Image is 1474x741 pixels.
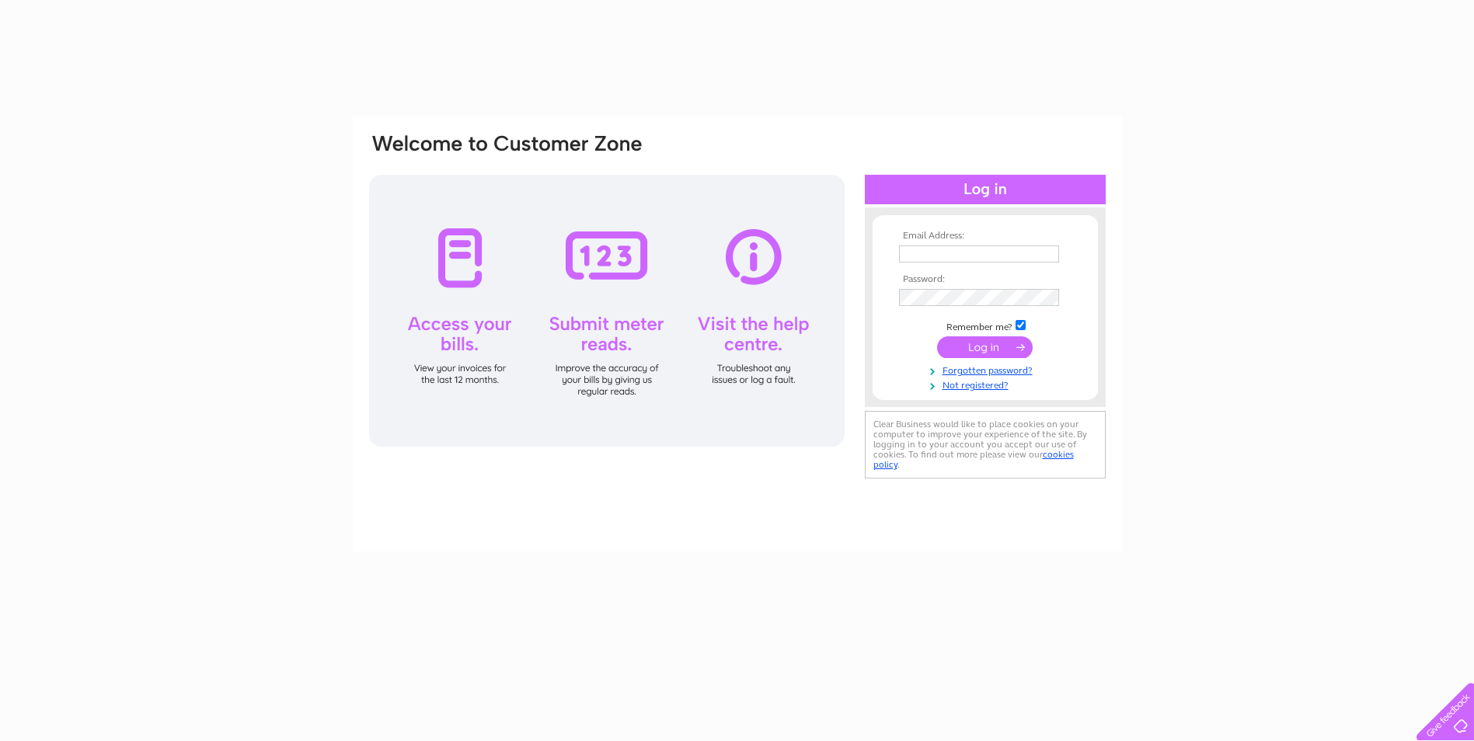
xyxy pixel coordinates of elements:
[899,362,1075,377] a: Forgotten password?
[865,411,1106,478] div: Clear Business would like to place cookies on your computer to improve your experience of the sit...
[937,336,1033,358] input: Submit
[873,449,1074,470] a: cookies policy
[895,318,1075,333] td: Remember me?
[899,377,1075,391] a: Not registered?
[895,274,1075,285] th: Password:
[895,231,1075,242] th: Email Address:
